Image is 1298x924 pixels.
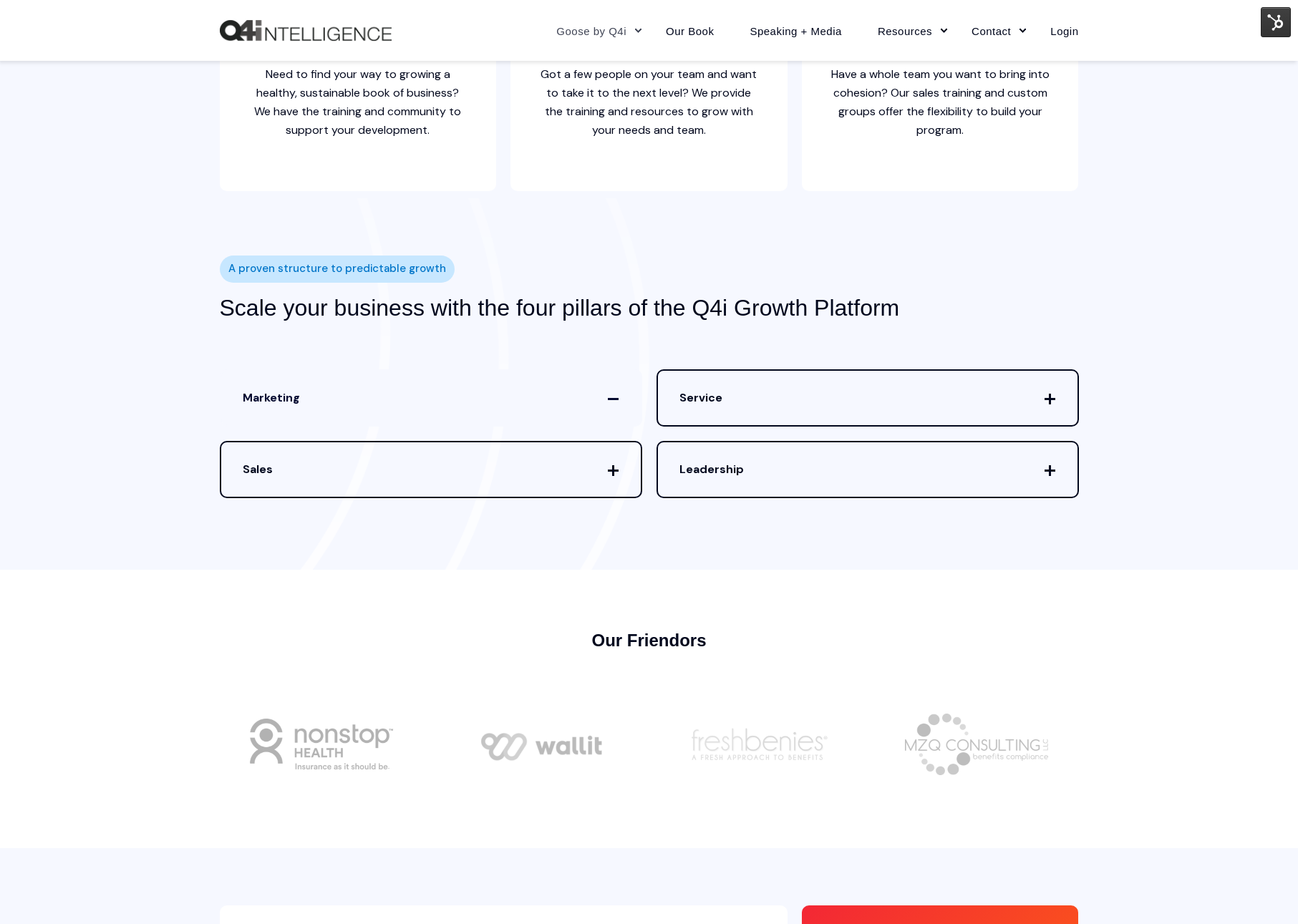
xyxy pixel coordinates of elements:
[905,714,1048,775] img: MZQ Consulting Logo
[220,20,392,42] a: Back to Home
[221,442,641,497] span: Sales
[220,719,424,769] div: 4 / 8
[830,65,1050,140] span: Have a whole team you want to bring into cohesion? Our sales training and custom groups offer the...
[220,20,392,42] img: Q4intelligence, LLC logo
[1226,855,1298,924] iframe: Chat Widget
[410,627,889,654] h4: Our Friendors
[875,714,1079,775] div: 7 / 8
[250,719,393,769] img: NonstopHealth Logo
[221,371,641,425] span: Marketing
[658,442,1077,497] span: Leadership
[539,65,759,140] span: Got a few people on your team and want to take it to the next level? We provide the training and ...
[248,65,468,140] span: Need to find your way to growing a healthy, sustainable book of business? We have the training an...
[687,725,830,763] img: freshbenies Logo
[438,723,642,765] div: 5 / 8
[657,725,861,763] div: 6 / 8
[1261,7,1291,37] img: HubSpot Tools Menu Toggle
[468,723,611,765] img: Wallit Logo
[220,290,900,326] h3: Scale your business with the four pillars of the Q4i Growth Platform
[228,258,446,279] span: A proven structure to predictable growth
[658,371,1077,425] span: Service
